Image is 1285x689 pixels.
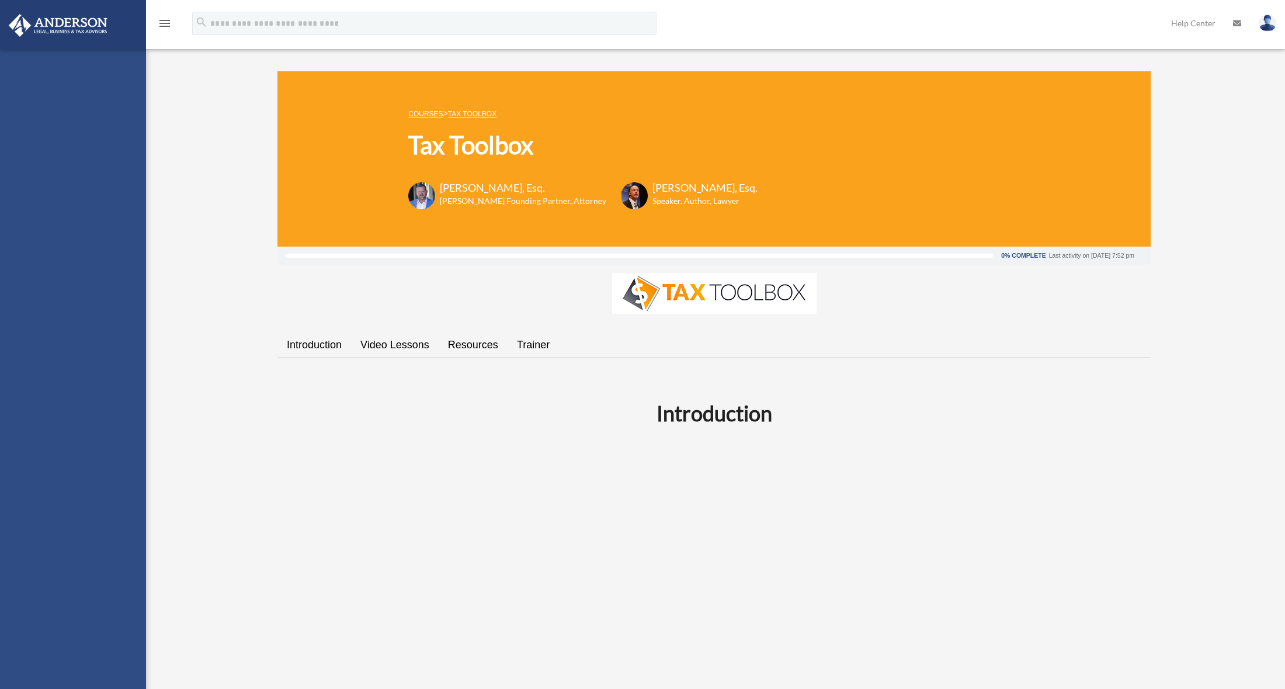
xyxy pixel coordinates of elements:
a: Resources [439,328,508,362]
a: Video Lessons [351,328,439,362]
a: COURSES [408,110,443,118]
img: Toby-circle-head.png [408,182,435,209]
a: Trainer [508,328,559,362]
h2: Introduction [284,399,1144,428]
div: 0% Complete [1001,252,1046,259]
h3: [PERSON_NAME], Esq. [440,181,606,195]
div: Last activity on [DATE] 7:52 pm [1049,252,1134,259]
h6: Speaker, Author, Lawyer [652,195,743,207]
img: Anderson Advisors Platinum Portal [5,14,111,37]
a: menu [158,20,172,30]
h6: [PERSON_NAME] Founding Partner, Attorney [440,195,606,207]
p: > [408,106,758,121]
h3: [PERSON_NAME], Esq. [652,181,758,195]
a: Tax Toolbox [448,110,496,118]
img: User Pic [1259,15,1276,32]
i: menu [158,16,172,30]
img: Scott-Estill-Headshot.png [621,182,648,209]
i: search [195,16,208,29]
a: Introduction [277,328,351,362]
h1: Tax Toolbox [408,128,758,162]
